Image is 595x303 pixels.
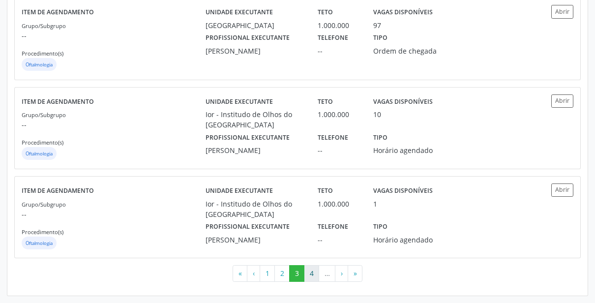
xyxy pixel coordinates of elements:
label: Unidade executante [206,94,273,110]
label: Telefone [318,30,348,46]
label: Vagas disponíveis [373,5,433,20]
label: Profissional executante [206,130,290,145]
small: Procedimento(s) [22,50,63,57]
small: Oftalmologia [26,240,53,246]
div: [GEOGRAPHIC_DATA] [206,20,304,30]
div: 1.000.000 [318,199,360,209]
button: Go to previous page [247,265,260,282]
small: Oftalmologia [26,151,53,157]
div: 1.000.000 [318,20,360,30]
button: Go to page 4 [304,265,319,282]
label: Unidade executante [206,5,273,20]
small: Procedimento(s) [22,139,63,146]
button: Go to page 2 [274,265,290,282]
button: Abrir [551,183,573,197]
button: Go to page 3 [289,265,304,282]
div: Horário agendado [373,145,444,155]
button: Go to last page [348,265,362,282]
div: -- [318,46,360,56]
label: Telefone [318,130,348,145]
div: 97 [373,20,381,30]
label: Tipo [373,30,387,46]
div: Horário agendado [373,235,444,245]
p: -- [22,30,206,41]
div: -- [318,145,360,155]
label: Item de agendamento [22,183,94,199]
button: Go to first page [233,265,247,282]
div: 1.000.000 [318,109,360,120]
div: 10 [373,109,381,120]
small: Oftalmologia [26,61,53,68]
div: 1 [373,199,377,209]
label: Item de agendamento [22,5,94,20]
div: Ordem de chegada [373,46,444,56]
button: Go to next page [335,265,348,282]
label: Unidade executante [206,183,273,199]
label: Vagas disponíveis [373,94,433,110]
small: Grupo/Subgrupo [22,111,66,119]
p: -- [22,209,206,219]
label: Profissional executante [206,30,290,46]
label: Teto [318,183,333,199]
label: Profissional executante [206,219,290,235]
label: Tipo [373,130,387,145]
small: Grupo/Subgrupo [22,22,66,30]
div: Ior - Institudo de Olhos do [GEOGRAPHIC_DATA] [206,199,304,219]
label: Vagas disponíveis [373,183,433,199]
label: Item de agendamento [22,94,94,110]
p: -- [22,120,206,130]
button: Go to page 1 [260,265,275,282]
button: Abrir [551,5,573,18]
div: [PERSON_NAME] [206,235,304,245]
div: [PERSON_NAME] [206,46,304,56]
label: Teto [318,5,333,20]
label: Teto [318,94,333,110]
button: Abrir [551,94,573,108]
div: [PERSON_NAME] [206,145,304,155]
small: Procedimento(s) [22,228,63,236]
label: Tipo [373,219,387,235]
small: Grupo/Subgrupo [22,201,66,208]
label: Telefone [318,219,348,235]
div: Ior - Institudo de Olhos do [GEOGRAPHIC_DATA] [206,109,304,130]
ul: Pagination [14,265,581,282]
div: -- [318,235,360,245]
